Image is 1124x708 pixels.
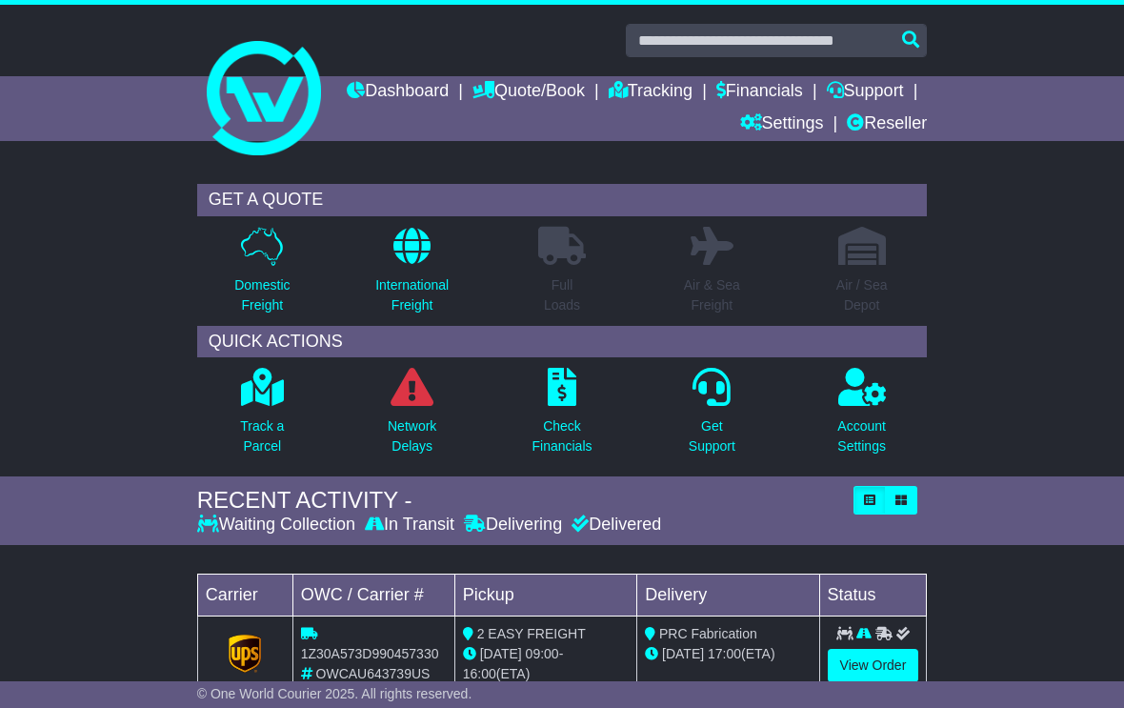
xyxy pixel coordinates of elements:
span: PRC Fabrication [659,626,757,641]
span: 1Z30A573D990457330 [301,646,439,661]
span: [DATE] [662,646,704,661]
p: Network Delays [388,416,436,456]
div: (ETA) [645,644,811,664]
td: Status [819,574,927,616]
p: International Freight [375,275,449,315]
a: Tracking [609,76,692,109]
p: Air & Sea Freight [684,275,740,315]
a: Support [827,76,904,109]
div: Waiting Collection [197,515,360,536]
a: AccountSettings [836,367,887,467]
div: - (ETA) [463,644,629,684]
a: Reseller [847,109,927,141]
p: Air / Sea Depot [836,275,888,315]
td: Pickup [454,574,636,616]
div: RECENT ACTIVITY - [197,487,845,515]
p: Domestic Freight [234,275,290,315]
p: Track a Parcel [240,416,284,456]
div: GET A QUOTE [197,184,928,216]
p: Full Loads [538,275,586,315]
a: Dashboard [347,76,449,109]
div: QUICK ACTIONS [197,326,928,358]
a: View Order [828,649,919,682]
span: 16:00 [463,666,496,681]
p: Get Support [689,416,735,456]
span: [DATE] [480,646,522,661]
a: Settings [740,109,824,141]
a: DomesticFreight [233,226,291,326]
td: OWC / Carrier # [292,574,454,616]
div: Delivering [459,515,567,536]
a: GetSupport [688,367,736,467]
td: Carrier [197,574,292,616]
span: © One World Courier 2025. All rights reserved. [197,686,472,701]
div: In Transit [360,515,459,536]
a: Financials [716,76,803,109]
a: Quote/Book [472,76,585,109]
a: NetworkDelays [387,367,437,467]
a: CheckFinancials [531,367,592,467]
span: 2 EASY FREIGHT [477,626,586,641]
div: Delivered [567,515,661,536]
span: 09:00 [526,646,559,661]
td: Delivery [637,574,819,616]
span: OWCAU643739US [316,666,431,681]
span: 17:00 [708,646,741,661]
a: InternationalFreight [374,226,450,326]
p: Account Settings [837,416,886,456]
img: GetCarrierServiceLogo [229,635,261,673]
a: Track aParcel [239,367,285,467]
p: Check Financials [532,416,592,456]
